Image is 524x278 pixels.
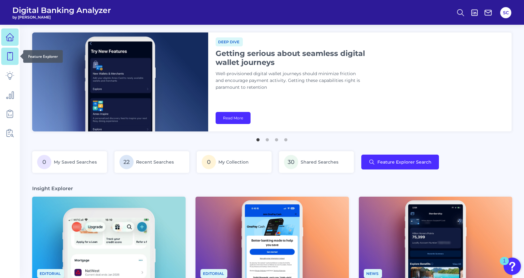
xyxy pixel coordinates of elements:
h1: Getting serious about seamless digital wallet journeys [216,49,370,67]
div: Feature Explorer [23,50,63,63]
a: Editorial [37,270,64,276]
button: SC [500,7,511,18]
span: My Collection [218,159,249,165]
span: Recent Searches [136,159,174,165]
button: 1 [255,135,261,141]
span: 30 [284,155,298,169]
button: 2 [264,135,270,141]
a: News [364,270,382,276]
button: 4 [283,135,289,141]
button: Feature Explorer Search [361,155,439,169]
span: My Saved Searches [54,159,97,165]
a: Deep dive [216,39,243,45]
span: Feature Explorer Search [377,160,432,165]
p: Well-provisioned digital wallet journeys should minimize friction and encourage payment activity.... [216,71,370,91]
span: Shared Searches [301,159,338,165]
span: by [PERSON_NAME] [12,15,111,19]
button: 3 [273,135,280,141]
span: 0 [202,155,216,169]
h3: Insight Explorer [32,185,73,192]
a: 0My Collection [197,151,272,173]
span: Digital Banking Analyzer [12,6,111,15]
a: Read More [216,112,251,124]
span: Editorial [200,269,227,278]
a: Editorial [200,270,227,276]
div: 1 [503,261,506,269]
span: 22 [119,155,134,169]
span: Editorial [37,269,64,278]
span: Deep dive [216,37,243,46]
button: Open Resource Center, 1 new notification [504,258,521,275]
a: 22Recent Searches [114,151,189,173]
span: News [364,269,382,278]
a: 0My Saved Searches [32,151,107,173]
img: bannerImg [32,32,208,131]
a: 30Shared Searches [279,151,354,173]
span: 0 [37,155,51,169]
